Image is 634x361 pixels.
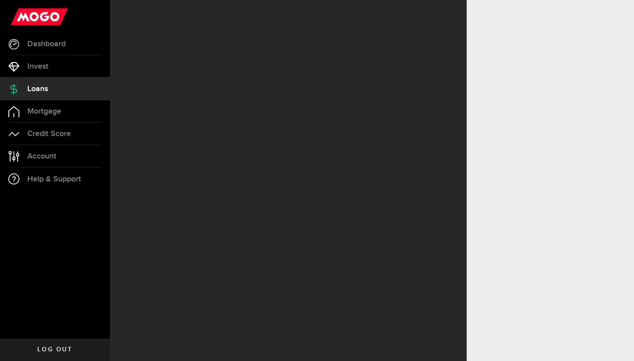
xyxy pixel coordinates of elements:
[27,175,81,183] span: Help & Support
[27,40,66,48] span: Dashboard
[27,152,56,160] span: Account
[37,346,72,353] span: Log out
[27,107,61,115] span: Mortgage
[27,85,48,93] span: Loans
[27,63,48,70] span: Invest
[27,130,71,138] span: Credit Score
